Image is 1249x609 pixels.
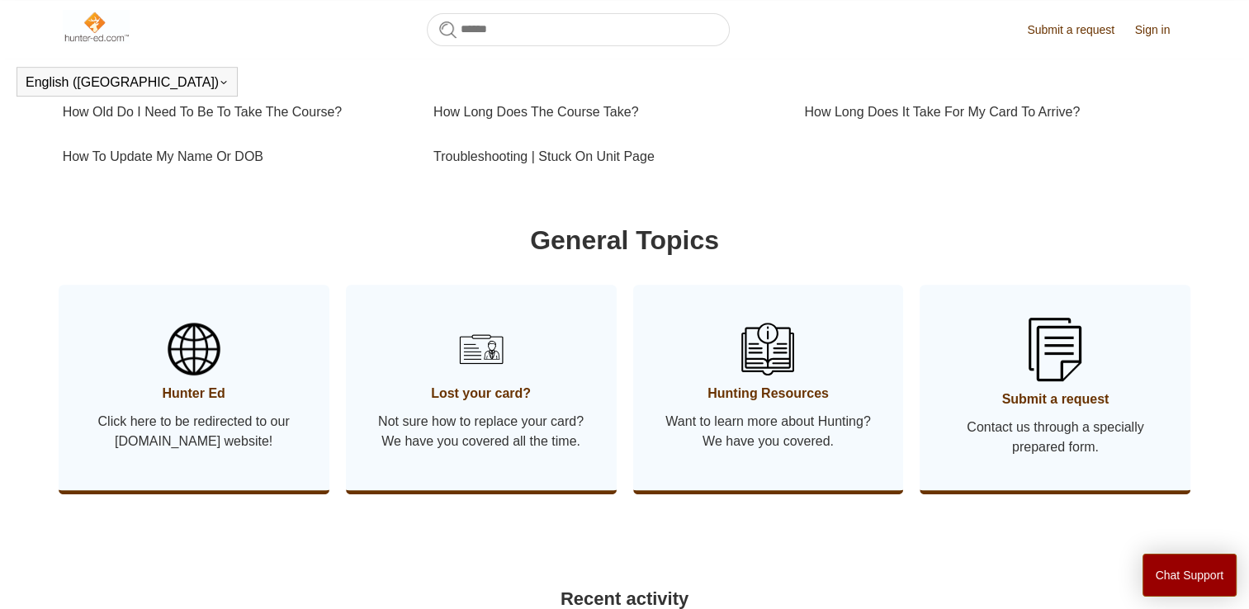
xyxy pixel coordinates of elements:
a: Sign in [1135,21,1187,39]
img: 01HZPCYSBW5AHTQ31RY2D2VRJS [168,323,220,375]
span: Click here to be redirected to our [DOMAIN_NAME] website! [83,412,305,451]
a: Hunting Resources Want to learn more about Hunting? We have you covered. [633,285,904,490]
a: How Long Does The Course Take? [433,90,779,135]
a: Lost your card? Not sure how to replace your card? We have you covered all the time. [346,285,617,490]
span: Want to learn more about Hunting? We have you covered. [658,412,879,451]
a: Submit a request [1027,21,1131,39]
input: Search [427,13,730,46]
img: 01HZPCYSH6ZB6VTWVB6HCD0F6B [452,320,509,378]
a: How To Update My Name Or DOB [63,135,409,179]
span: Hunter Ed [83,384,305,404]
a: Troubleshooting | Stuck On Unit Page [433,135,779,179]
a: Hunter Ed Click here to be redirected to our [DOMAIN_NAME] website! [59,285,329,490]
button: Chat Support [1143,554,1237,597]
span: Contact us through a specially prepared form. [944,418,1166,457]
img: 01HZPCYSSKB2GCFG1V3YA1JVB9 [1029,318,1081,381]
button: English ([GEOGRAPHIC_DATA]) [26,75,229,90]
a: Submit a request Contact us through a specially prepared form. [920,285,1190,490]
span: Lost your card? [371,384,592,404]
span: Not sure how to replace your card? We have you covered all the time. [371,412,592,451]
span: Hunting Resources [658,384,879,404]
a: How Old Do I Need To Be To Take The Course? [63,90,409,135]
h1: General Topics [63,220,1187,260]
a: How Long Does It Take For My Card To Arrive? [804,90,1175,135]
span: Submit a request [944,389,1166,409]
img: Hunter-Ed Help Center home page [63,10,130,43]
img: 01HZPCYSN9AJKKHAEXNV8VQ106 [741,323,794,375]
